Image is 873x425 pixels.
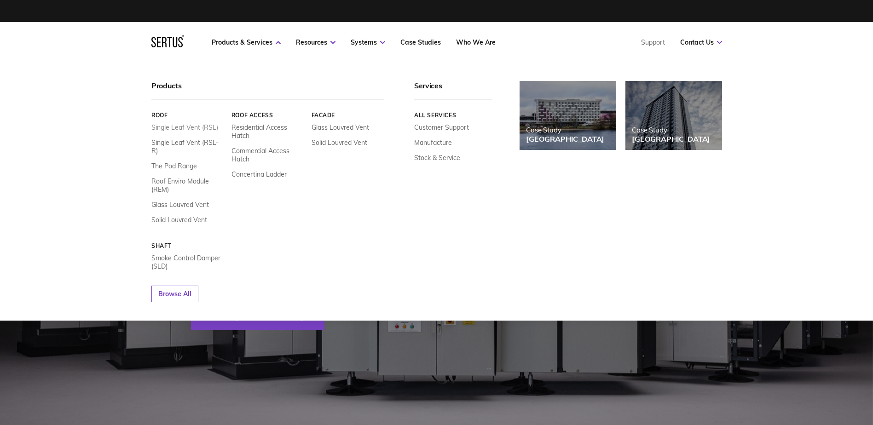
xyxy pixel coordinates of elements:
[414,123,469,132] a: Customer Support
[520,81,616,150] a: Case Study[GEOGRAPHIC_DATA]
[414,81,492,100] div: Services
[707,318,873,425] iframe: Chat Widget
[311,123,369,132] a: Glass Louvred Vent
[632,134,710,144] div: [GEOGRAPHIC_DATA]
[151,138,225,155] a: Single Leaf Vent (RSL-R)
[151,242,225,249] a: Shaft
[311,138,367,147] a: Solid Louvred Vent
[625,81,722,150] a: Case Study[GEOGRAPHIC_DATA]
[296,38,335,46] a: Resources
[351,38,385,46] a: Systems
[151,177,225,194] a: Roof Enviro Module (REM)
[680,38,722,46] a: Contact Us
[456,38,496,46] a: Who We Are
[641,38,665,46] a: Support
[400,38,441,46] a: Case Studies
[231,147,304,163] a: Commercial Access Hatch
[231,170,286,178] a: Concertina Ladder
[526,126,604,134] div: Case Study
[414,112,492,119] a: All services
[151,81,384,100] div: Products
[151,112,225,119] a: Roof
[632,126,710,134] div: Case Study
[526,134,604,144] div: [GEOGRAPHIC_DATA]
[151,162,197,170] a: The Pod Range
[231,123,304,140] a: Residential Access Hatch
[414,138,452,147] a: Manufacture
[151,201,209,209] a: Glass Louvred Vent
[151,216,207,224] a: Solid Louvred Vent
[311,112,384,119] a: Facade
[151,286,198,302] a: Browse All
[212,38,281,46] a: Products & Services
[231,112,304,119] a: Roof Access
[151,254,225,270] a: Smoke Control Damper (SLD)
[414,154,460,162] a: Stock & Service
[151,123,218,132] a: Single Leaf Vent (RSL)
